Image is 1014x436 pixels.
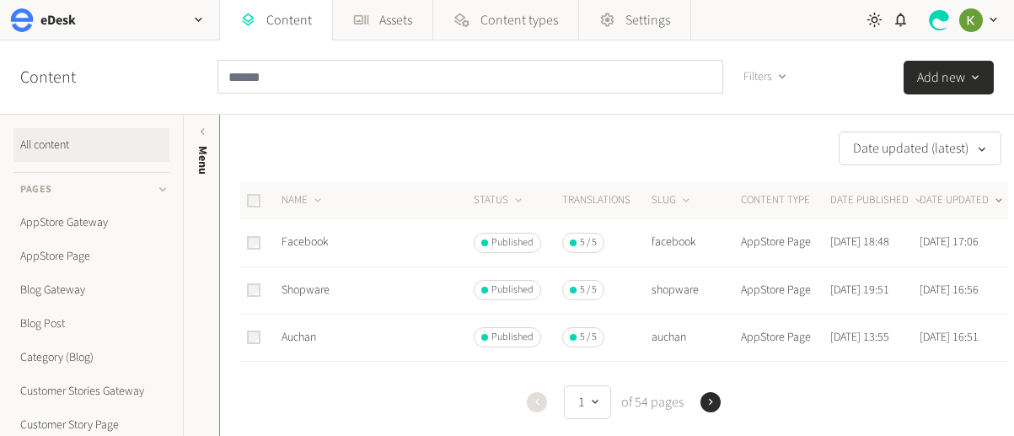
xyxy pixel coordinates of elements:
[730,60,802,94] button: Filters
[491,235,534,250] span: Published
[491,283,534,298] span: Published
[830,329,889,346] time: [DATE] 13:55
[651,266,740,314] td: shopware
[625,10,670,30] span: Settings
[13,341,169,374] a: Category (Blog)
[743,68,772,86] span: Filters
[10,8,34,32] img: eDesk
[740,219,829,266] td: AppStore Page
[959,8,983,32] img: Keelin Terry
[20,182,52,197] span: Pages
[580,330,597,345] span: 5 / 5
[740,314,829,361] td: AppStore Page
[830,192,925,209] button: DATE PUBLISHED
[920,234,979,250] time: [DATE] 17:06
[474,192,525,209] button: STATUS
[491,330,534,345] span: Published
[13,240,169,273] a: AppStore Page
[282,282,330,299] a: Shopware
[13,128,169,162] a: All content
[580,235,597,250] span: 5 / 5
[839,132,1001,165] button: Date updated (latest)
[920,282,979,299] time: [DATE] 16:56
[830,234,889,250] time: [DATE] 18:48
[651,219,740,266] td: facebook
[564,385,611,419] button: 1
[740,182,829,219] th: CONTENT TYPE
[618,392,684,412] span: of 54 pages
[652,192,693,209] button: SLUG
[920,192,1006,209] button: DATE UPDATED
[13,206,169,240] a: AppStore Gateway
[480,10,558,30] span: Content types
[194,146,212,175] span: Menu
[282,234,329,250] a: Facebook
[830,282,889,299] time: [DATE] 19:51
[20,65,115,90] h2: Content
[13,307,169,341] a: Blog Post
[282,192,325,209] button: NAME
[13,273,169,307] a: Blog Gateway
[561,182,651,219] th: Translations
[282,329,316,346] a: Auchan
[40,10,76,30] h2: eDesk
[904,61,994,94] button: Add new
[651,361,740,408] td: skubana
[13,374,169,408] a: Customer Stories Gateway
[920,329,979,346] time: [DATE] 16:51
[580,283,597,298] span: 5 / 5
[651,314,740,361] td: auchan
[740,266,829,314] td: AppStore Page
[740,361,829,408] td: AppStore Page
